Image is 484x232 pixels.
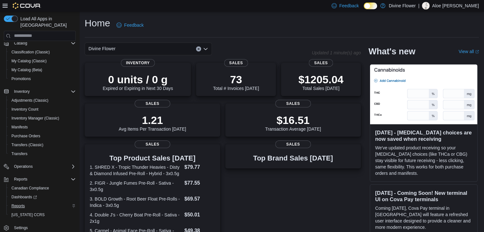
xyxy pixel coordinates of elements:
[18,16,76,28] span: Load All Apps in [GEOGRAPHIC_DATA]
[121,59,155,67] span: Inventory
[11,142,43,147] span: Transfers (Classic)
[9,75,76,83] span: Promotions
[135,140,170,148] span: Sales
[6,201,78,210] button: Reports
[9,66,76,74] span: My Catalog (Beta)
[9,66,45,74] a: My Catalog (Beta)
[11,175,30,183] button: Reports
[14,41,27,46] span: Catalog
[459,49,479,54] a: View allExternal link
[184,195,215,203] dd: $69.57
[203,46,208,51] button: Open list of options
[9,211,76,219] span: Washington CCRS
[11,163,35,170] button: Operations
[11,50,50,55] span: Classification (Classic)
[13,3,41,9] img: Cova
[11,125,28,130] span: Manifests
[389,2,416,10] p: Divine Flower
[103,73,173,86] p: 0 units / 0 g
[1,39,78,48] button: Catalog
[14,225,28,230] span: Settings
[298,73,344,91] div: Total Sales [DATE]
[364,3,377,9] input: Dark Mode
[6,132,78,140] button: Purchase Orders
[275,140,311,148] span: Sales
[9,184,52,192] a: Canadian Compliance
[9,123,76,131] span: Manifests
[88,45,116,52] span: Divine Flower
[90,212,182,224] dt: 4. Double J's - Cherry Boat Pre-Roll - Sativa - 2x1g
[265,114,321,126] p: $16.51
[90,154,215,162] h3: Top Product Sales [DATE]
[11,163,76,170] span: Operations
[103,73,173,91] div: Expired or Expiring in Next 30 Days
[9,193,76,201] span: Dashboards
[275,100,311,107] span: Sales
[368,46,415,57] h2: What's new
[90,180,182,193] dt: 2. FIGR - Jungle Fumes Pre-Roll - Sativa - 3x0.5g
[9,114,76,122] span: Inventory Manager (Classic)
[85,17,110,30] h1: Home
[11,88,32,95] button: Inventory
[1,162,78,171] button: Operations
[9,57,76,65] span: My Catalog (Classic)
[9,141,76,149] span: Transfers (Classic)
[375,205,472,230] p: Coming [DATE], Cova Pay terminal in [GEOGRAPHIC_DATA] will feature a refreshed user interface des...
[6,48,78,57] button: Classification (Classic)
[90,164,182,177] dt: 1. SHRED X - Tropic Thunder Heavies - Disty & Diamond Infused Pre-Roll - Hybrid - 3x0.5g
[9,106,41,113] a: Inventory Count
[309,59,333,67] span: Sales
[9,132,43,140] a: Purchase Orders
[6,105,78,114] button: Inventory Count
[375,129,472,142] h3: [DATE] - [MEDICAL_DATA] choices are now saved when receiving
[11,107,39,112] span: Inventory Count
[475,50,479,54] svg: External link
[418,2,419,10] p: |
[213,73,259,86] p: 73
[6,184,78,193] button: Canadian Compliance
[11,224,30,232] a: Settings
[6,65,78,74] button: My Catalog (Beta)
[196,46,201,51] button: Clear input
[9,48,76,56] span: Classification (Classic)
[9,202,27,210] a: Reports
[6,57,78,65] button: My Catalog (Classic)
[422,2,430,10] div: Aloe Samuels
[11,39,76,47] span: Catalog
[11,224,76,232] span: Settings
[9,184,76,192] span: Canadian Compliance
[9,48,53,56] a: Classification (Classic)
[6,210,78,219] button: [US_STATE] CCRS
[1,87,78,96] button: Inventory
[375,145,472,176] p: We've updated product receiving so your [MEDICAL_DATA] choices (like THCa or CBG) stay visible fo...
[298,73,344,86] p: $1205.04
[6,149,78,158] button: Transfers
[11,116,59,121] span: Inventory Manager (Classic)
[90,196,182,208] dt: 3. BOLD Growth - Root Beer Float Pre-Rolls - Indica - 3x0.5g
[9,57,49,65] a: My Catalog (Classic)
[119,114,186,132] div: Avg Items Per Transaction [DATE]
[9,114,62,122] a: Inventory Manager (Classic)
[184,179,215,187] dd: $77.55
[11,133,40,139] span: Purchase Orders
[9,211,47,219] a: [US_STATE] CCRS
[224,59,248,67] span: Sales
[11,39,30,47] button: Catalog
[11,151,27,156] span: Transfers
[14,89,30,94] span: Inventory
[6,193,78,201] a: Dashboards
[432,2,479,10] p: Aloe [PERSON_NAME]
[9,150,30,158] a: Transfers
[339,3,359,9] span: Feedback
[11,58,47,64] span: My Catalog (Classic)
[9,202,76,210] span: Reports
[375,190,472,202] h3: [DATE] - Coming Soon! New terminal UI on Cova Pay terminals
[265,114,321,132] div: Transaction Average [DATE]
[11,186,49,191] span: Canadian Compliance
[11,203,25,208] span: Reports
[9,141,46,149] a: Transfers (Classic)
[213,73,259,91] div: Total # Invoices [DATE]
[9,97,76,104] span: Adjustments (Classic)
[114,19,146,31] a: Feedback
